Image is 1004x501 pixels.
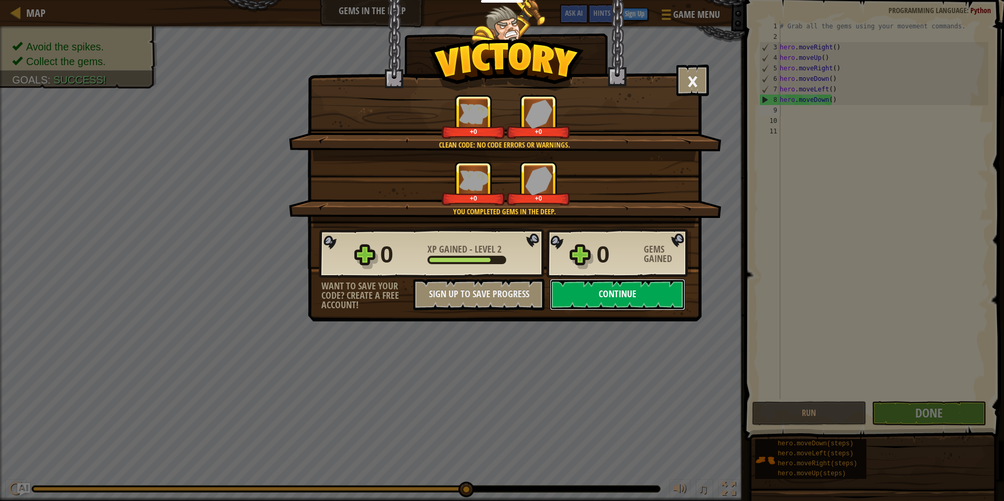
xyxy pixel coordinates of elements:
[459,103,488,124] img: XP Gained
[525,166,552,195] img: Gems Gained
[676,65,709,96] button: ×
[339,140,670,150] div: Clean code: no code errors or warnings.
[509,128,568,135] div: +0
[339,206,670,217] div: You completed Gems in the Deep.
[444,128,503,135] div: +0
[429,39,584,91] img: Victory
[550,279,685,310] button: Continue
[459,170,488,191] img: XP Gained
[473,243,497,256] span: Level
[597,238,637,272] div: 0
[497,243,501,256] span: 2
[380,238,421,272] div: 0
[321,281,413,310] div: Want to save your code? Create a free account!
[444,194,503,202] div: +0
[427,245,501,254] div: -
[427,243,469,256] span: XP Gained
[413,279,545,310] button: Sign Up to Save Progress
[644,245,691,264] div: Gems Gained
[509,194,568,202] div: +0
[525,99,552,128] img: Gems Gained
